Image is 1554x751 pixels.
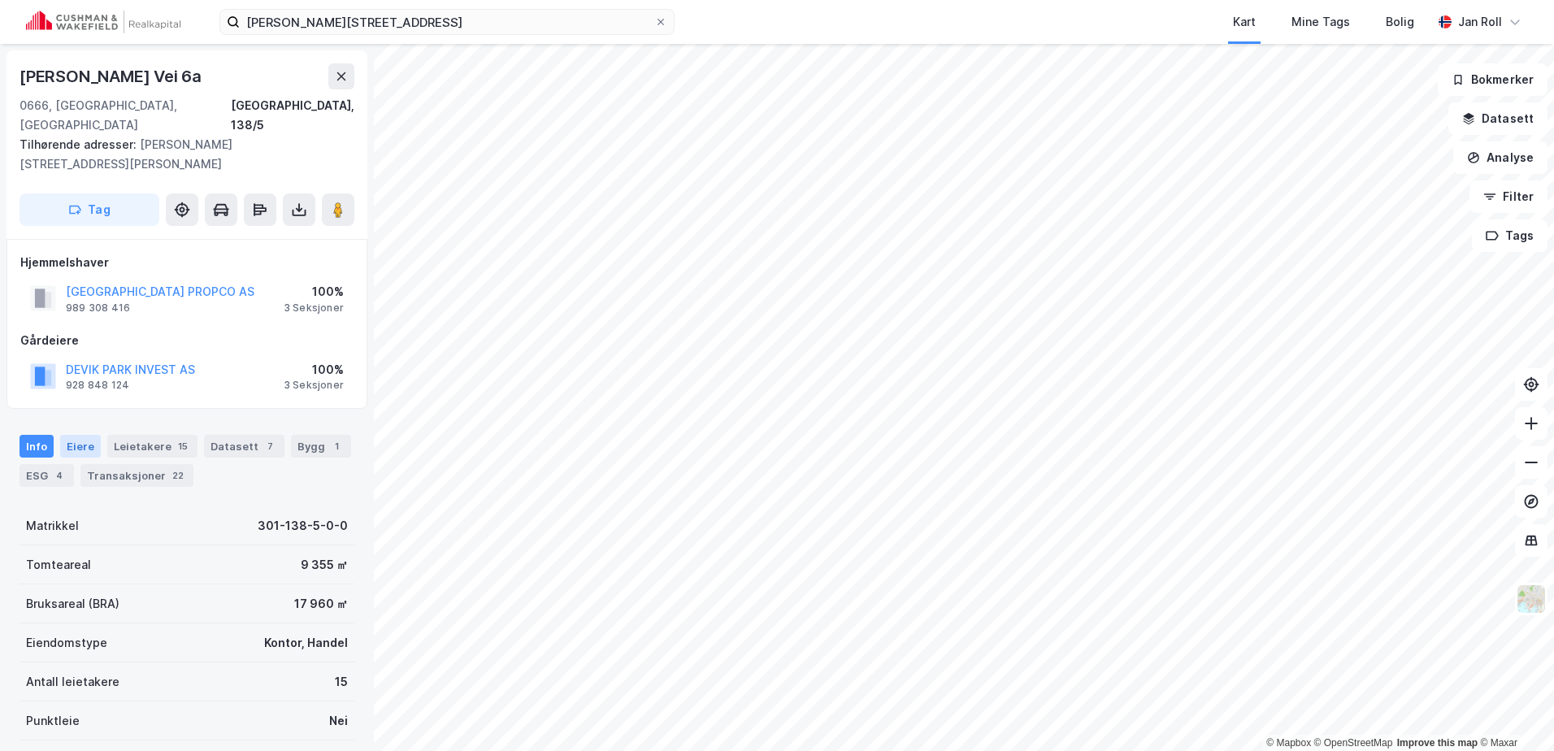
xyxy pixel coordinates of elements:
[20,253,354,272] div: Hjemmelshaver
[284,302,344,315] div: 3 Seksjoner
[240,10,654,34] input: Søk på adresse, matrikkel, gårdeiere, leietakere eller personer
[1233,12,1256,32] div: Kart
[26,672,119,692] div: Antall leietakere
[20,464,74,487] div: ESG
[1472,219,1547,252] button: Tags
[1458,12,1502,32] div: Jan Roll
[20,96,231,135] div: 0666, [GEOGRAPHIC_DATA], [GEOGRAPHIC_DATA]
[1469,180,1547,213] button: Filter
[1266,737,1311,749] a: Mapbox
[1397,737,1478,749] a: Improve this map
[20,63,205,89] div: [PERSON_NAME] Vei 6a
[26,555,91,575] div: Tomteareal
[294,594,348,614] div: 17 960 ㎡
[1448,102,1547,135] button: Datasett
[231,96,354,135] div: [GEOGRAPHIC_DATA], 138/5
[66,379,129,392] div: 928 848 124
[26,516,79,536] div: Matrikkel
[284,282,344,302] div: 100%
[51,467,67,484] div: 4
[20,135,341,174] div: [PERSON_NAME][STREET_ADDRESS][PERSON_NAME]
[1314,737,1393,749] a: OpenStreetMap
[1438,63,1547,96] button: Bokmerker
[1386,12,1414,32] div: Bolig
[1473,673,1554,751] iframe: Chat Widget
[26,711,80,731] div: Punktleie
[258,516,348,536] div: 301-138-5-0-0
[20,193,159,226] button: Tag
[26,594,119,614] div: Bruksareal (BRA)
[26,633,107,653] div: Eiendomstype
[335,672,348,692] div: 15
[60,435,101,458] div: Eiere
[262,438,278,454] div: 7
[20,435,54,458] div: Info
[26,11,180,33] img: cushman-wakefield-realkapital-logo.202ea83816669bd177139c58696a8fa1.svg
[284,379,344,392] div: 3 Seksjoner
[301,555,348,575] div: 9 355 ㎡
[204,435,284,458] div: Datasett
[1473,673,1554,751] div: Kontrollprogram for chat
[107,435,198,458] div: Leietakere
[20,137,140,151] span: Tilhørende adresser:
[169,467,187,484] div: 22
[1291,12,1350,32] div: Mine Tags
[80,464,193,487] div: Transaksjoner
[66,302,130,315] div: 989 308 416
[1453,141,1547,174] button: Analyse
[291,435,351,458] div: Bygg
[264,633,348,653] div: Kontor, Handel
[20,331,354,350] div: Gårdeiere
[328,438,345,454] div: 1
[175,438,191,454] div: 15
[1516,584,1547,614] img: Z
[284,360,344,380] div: 100%
[329,711,348,731] div: Nei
